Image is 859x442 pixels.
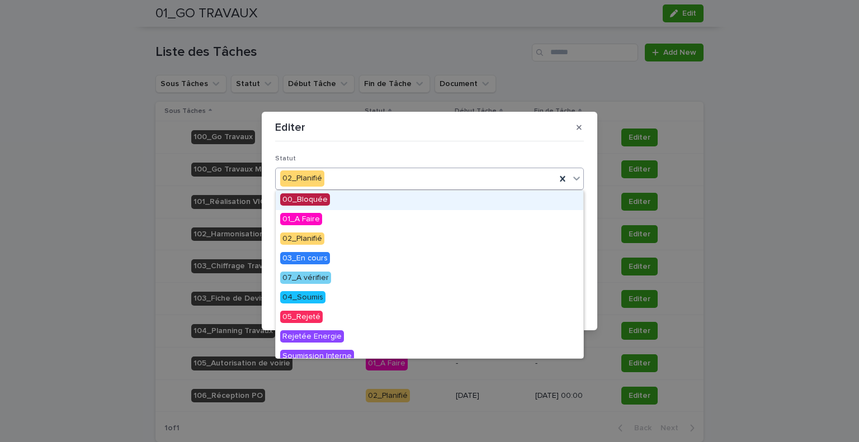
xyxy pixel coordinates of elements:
div: 01_A Faire [276,210,583,230]
span: Rejetée Energie [280,330,344,343]
div: 02_Planifié [280,170,324,187]
div: 02_Planifié [276,230,583,249]
span: 00_Bloquée [280,193,330,206]
span: 05_Rejeté [280,311,323,323]
p: Editer [275,121,305,134]
div: Rejetée Energie [276,327,583,347]
div: 04_Soumis [276,288,583,308]
span: 07_A vérifier [280,272,331,284]
span: Soumission Interne [280,350,354,362]
span: 03_En cours [280,252,330,264]
div: 03_En cours [276,249,583,269]
span: 04_Soumis [280,291,325,303]
span: 02_Planifié [280,232,324,245]
span: Statut [275,155,296,162]
span: 01_A Faire [280,213,322,225]
div: Soumission Interne [276,347,583,367]
div: 07_A vérifier [276,269,583,288]
div: 05_Rejeté [276,308,583,327]
div: 00_Bloquée [276,191,583,210]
